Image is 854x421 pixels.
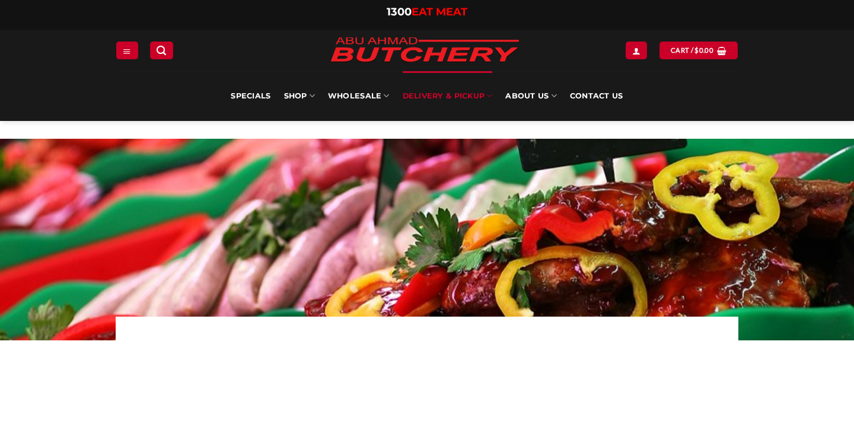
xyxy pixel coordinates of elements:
[505,71,556,121] a: About Us
[284,71,315,121] a: SHOP
[671,45,713,56] span: Cart /
[626,42,647,59] a: Login
[150,42,173,59] a: Search
[694,46,713,54] bdi: 0.00
[659,42,738,59] a: View cart
[694,45,699,56] span: $
[328,71,390,121] a: Wholesale
[231,71,270,121] a: Specials
[116,42,138,59] a: Menu
[412,5,467,18] span: EAT MEAT
[570,71,623,121] a: Contact Us
[403,71,493,121] a: Delivery & Pickup
[387,5,412,18] span: 1300
[387,5,467,18] a: 1300EAT MEAT
[321,30,528,71] img: Abu Ahmad Butchery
